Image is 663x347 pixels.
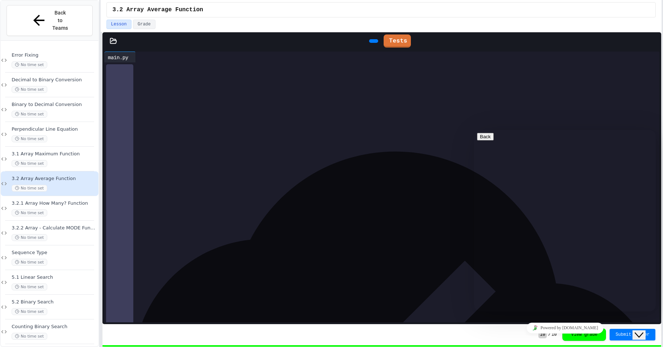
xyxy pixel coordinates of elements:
iframe: chat widget [474,320,656,336]
span: No time set [12,209,47,216]
span: 5.2 Binary Search [12,299,97,305]
span: No time set [12,333,47,340]
span: No time set [12,259,47,266]
span: No time set [12,185,47,192]
iframe: chat widget [632,318,656,340]
span: No time set [12,86,47,93]
span: 3.2.2 Array - Calculate MODE Function [12,225,97,231]
span: 3.2.1 Array How Many? Function [12,200,97,207]
span: 3.1 Array Maximum Function [12,151,97,157]
span: 5.1 Linear Search [12,274,97,281]
span: Binary to Decimal Conversion [12,102,97,108]
span: No time set [12,234,47,241]
span: No time set [12,61,47,68]
span: No time set [12,135,47,142]
button: Grade [133,20,155,29]
span: Sequence Type [12,250,97,256]
a: Tests [384,34,411,48]
button: Back to Teams [7,5,93,36]
span: Counting Binary Search [12,324,97,330]
button: Lesson [106,20,132,29]
span: Back to Teams [52,9,69,32]
div: main.py [104,52,136,62]
span: 3.2 Array Average Function [113,5,203,14]
span: No time set [12,111,47,118]
span: No time set [12,308,47,315]
span: No time set [12,160,47,167]
span: 3.2 Array Average Function [12,176,97,182]
span: Decimal to Binary Conversion [12,77,97,83]
div: main.py [104,53,132,61]
iframe: chat widget [474,130,656,311]
span: No time set [12,283,47,290]
span: Perpendicular Line Equation [12,126,97,132]
span: Error Fixing [12,52,97,58]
